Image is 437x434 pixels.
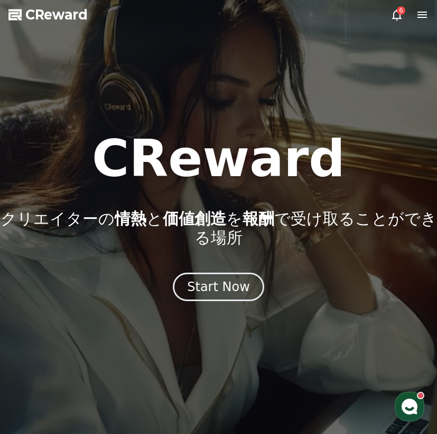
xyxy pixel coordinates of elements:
[173,283,264,293] a: Start Now
[92,133,345,184] h1: CReward
[163,209,226,228] span: 価値創造
[25,6,88,23] span: CReward
[397,6,405,15] div: 6
[173,273,264,301] button: Start Now
[390,8,403,21] a: 6
[8,6,88,23] a: CReward
[243,209,274,228] span: 報酬
[115,209,146,228] span: 情熱
[187,278,250,295] div: Start Now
